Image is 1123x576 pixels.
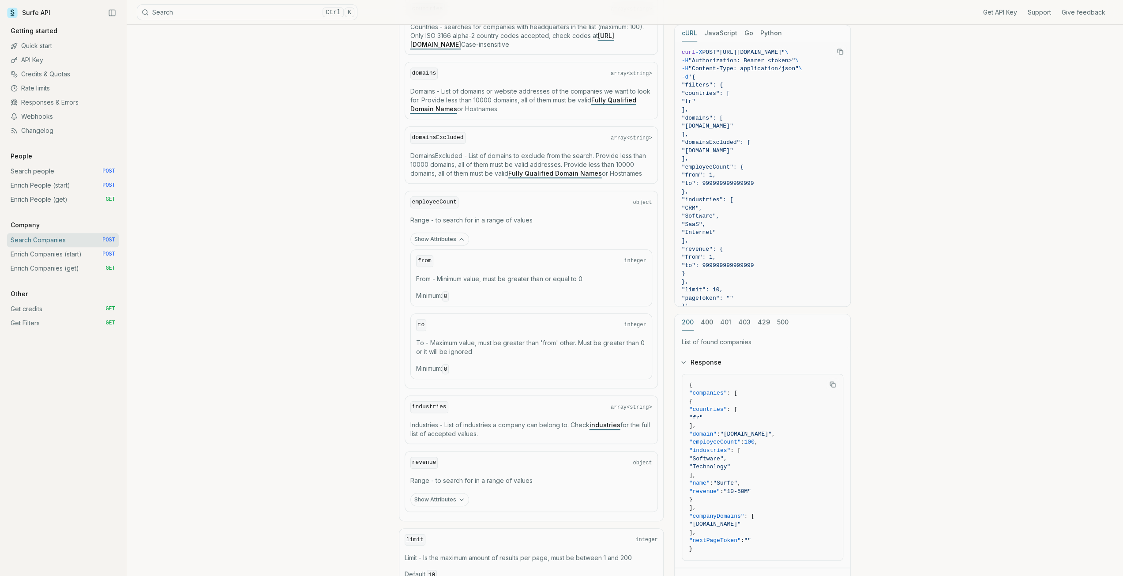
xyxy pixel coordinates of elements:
button: Show Attributes [410,493,469,506]
span: "Software", [682,213,720,219]
span: -X [695,49,702,56]
span: array<string> [611,70,652,77]
span: array<string> [611,404,652,411]
span: Minimum : [416,291,646,301]
p: Range - to search for in a range of values [410,476,652,485]
a: Surfe API [7,6,50,19]
span: POST [102,251,115,258]
span: : [ [730,447,740,454]
p: Getting started [7,26,61,35]
p: List of found companies [682,338,843,346]
a: Webhooks [7,109,119,124]
code: domains [410,68,438,79]
span: GET [105,320,115,327]
span: : [ [727,390,737,396]
span: ], [682,106,689,113]
button: 400 [701,314,713,331]
p: Limit - Is the maximum amount of results per page, must be between 1 and 200 [405,553,658,562]
span: "employeeCount" [689,439,741,445]
span: "CRM", [682,205,702,211]
a: Fully Qualified Domain Names [508,169,602,177]
span: : [741,537,744,544]
button: SearchCtrlK [137,4,357,20]
span: , [772,431,775,437]
span: integer [635,536,657,543]
span: "from": 1, [682,172,716,178]
span: object [633,459,652,467]
p: Company [7,221,43,230]
a: Enrich People (start) POST [7,178,119,192]
code: limit [405,534,425,546]
span: GET [105,305,115,312]
span: POST [102,168,115,175]
span: "Authorization: Bearer <token>" [688,57,795,64]
a: Support [1028,8,1051,17]
code: to [416,319,427,331]
span: : [710,480,713,486]
span: "domainsExcluded": [ [682,139,751,146]
span: ], [689,472,696,478]
span: : [ [744,513,754,520]
button: 403 [738,314,751,331]
span: \ [785,49,789,56]
span: -d [682,74,689,80]
span: ], [689,504,696,511]
span: "pageToken": "" [682,295,733,301]
span: , [755,439,758,445]
span: "" [744,537,751,544]
span: : [ [727,406,737,413]
p: Domains - List of domains or website addresses of the companies we want to look for. Provide less... [410,87,652,113]
button: 429 [758,314,770,331]
span: "name" [689,480,710,486]
span: ], [689,529,696,536]
span: "to": 999999999999999 [682,180,754,187]
img: logo_orange.svg [14,14,21,21]
button: JavaScript [704,25,737,41]
span: "filters": { [682,82,723,88]
span: "fr" [689,414,703,421]
span: }' [682,303,689,309]
span: ], [682,155,689,162]
code: 0 [442,291,449,301]
span: "[DOMAIN_NAME]" [689,521,741,527]
span: } [689,496,693,503]
p: Range - to search for in a range of values [410,216,652,225]
span: '{ [688,74,695,80]
button: 401 [720,314,731,331]
button: Collapse Sidebar [105,6,119,19]
span: "nextPageToken" [689,537,741,544]
span: "Technology" [689,463,731,470]
a: Get credits GET [7,302,119,316]
span: curl [682,49,695,56]
span: -H [682,65,689,72]
code: industries [410,401,448,413]
span: object [633,199,652,206]
span: POST [102,237,115,244]
span: "domain" [689,431,717,437]
span: "fr" [682,98,695,105]
img: website_grey.svg [14,23,21,30]
span: ], [682,237,689,244]
span: 100 [744,439,754,445]
a: industries [590,421,620,429]
code: 0 [442,364,449,374]
span: "countries" [689,406,727,413]
span: array<string> [611,135,652,142]
span: : [741,439,744,445]
span: "[DOMAIN_NAME]" [720,431,772,437]
kbd: Ctrl [323,8,344,17]
span: Minimum : [416,364,646,374]
code: from [416,255,433,267]
button: 200 [682,314,694,331]
button: 500 [777,314,789,331]
span: integer [624,257,646,264]
span: "Software" [689,456,724,462]
button: Response [675,351,850,374]
span: "[DOMAIN_NAME]" [682,123,733,129]
p: Countries - searches for companies with headquarters in the list (maximum: 100). Only ISO 3166 al... [410,23,652,49]
span: "revenue" [689,488,720,495]
p: From - Minimum value, must be greater than or equal to 0 [416,275,646,283]
span: "employeeCount": { [682,164,744,170]
span: "from": 1, [682,254,716,260]
span: } [689,546,693,552]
